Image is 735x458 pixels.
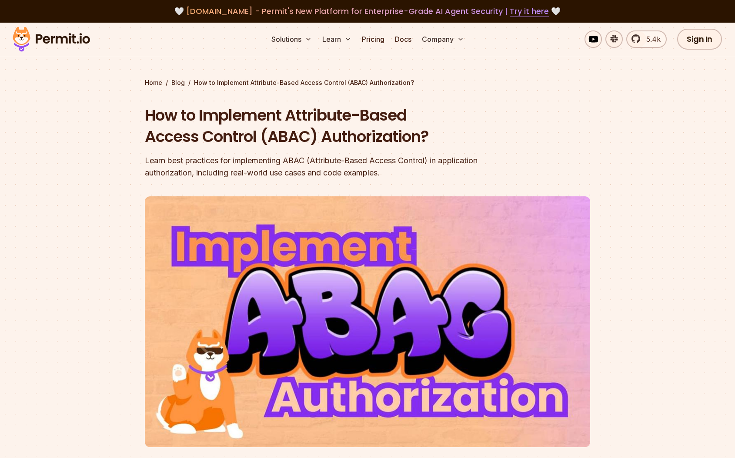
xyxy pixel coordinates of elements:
h1: How to Implement Attribute-Based Access Control (ABAC) Authorization? [145,104,479,148]
button: Company [418,30,468,48]
button: Solutions [268,30,315,48]
div: 🤍 🤍 [21,5,714,17]
div: Learn best practices for implementing ABAC (Attribute-Based Access Control) in application author... [145,155,479,179]
div: / / [145,78,590,87]
span: [DOMAIN_NAME] - Permit's New Platform for Enterprise-Grade AI Agent Security | [186,6,549,17]
a: Blog [171,78,185,87]
button: Learn [319,30,355,48]
a: Docs [391,30,415,48]
a: Home [145,78,162,87]
img: Permit logo [9,24,94,54]
a: Try it here [510,6,549,17]
img: How to Implement Attribute-Based Access Control (ABAC) Authorization? [145,196,590,447]
a: Pricing [358,30,388,48]
span: 5.4k [641,34,661,44]
a: 5.4k [626,30,667,48]
a: Sign In [677,29,722,50]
